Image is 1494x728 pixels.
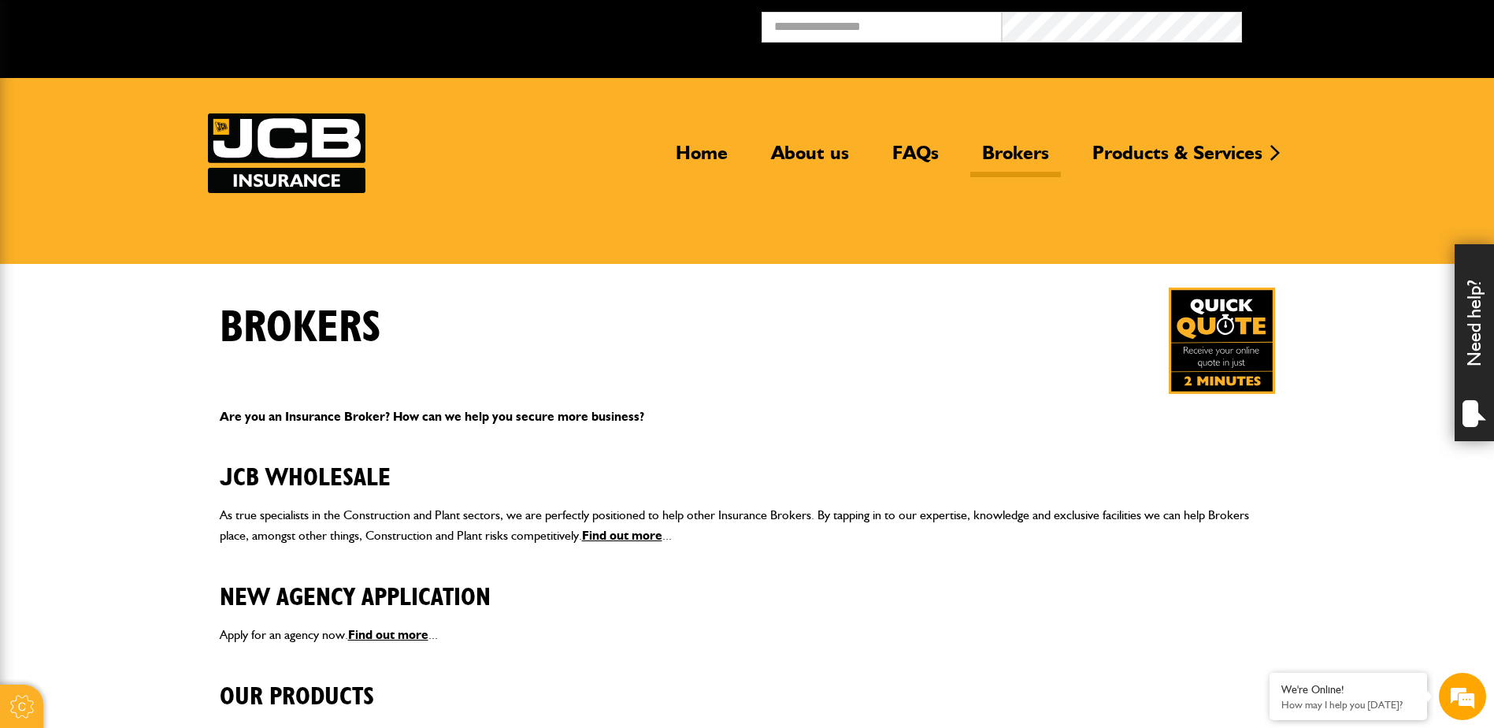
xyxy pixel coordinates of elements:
p: Are you an Insurance Broker? How can we help you secure more business? [220,407,1275,427]
em: Start Chat [214,485,286,507]
button: Broker Login [1242,12,1482,36]
input: Enter your phone number [20,239,287,273]
h2: JCB Wholesale [220,439,1275,492]
a: Find out more [348,627,428,642]
img: d_20077148190_company_1631870298795_20077148190 [27,87,66,110]
a: Find out more [582,528,662,543]
input: Enter your last name [20,146,287,180]
a: FAQs [880,141,951,177]
div: Need help? [1455,244,1494,441]
p: As true specialists in the Construction and Plant sectors, we are perfectly positioned to help ot... [220,505,1275,545]
a: About us [759,141,861,177]
a: Get your insurance quote in just 2-minutes [1169,288,1275,394]
h1: Brokers [220,302,381,355]
div: Chat with us now [82,88,265,109]
div: Minimize live chat window [258,8,296,46]
img: JCB Insurance Services logo [208,113,365,193]
input: Enter your email address [20,192,287,227]
img: Quick Quote [1169,288,1275,394]
a: JCB Insurance Services [208,113,365,193]
h2: Our Products [220,658,1275,711]
a: Products & Services [1081,141,1274,177]
div: We're Online! [1281,683,1415,696]
h2: New Agency Application [220,559,1275,612]
a: Brokers [970,141,1061,177]
textarea: Type your message and hit 'Enter' [20,285,287,472]
p: How may I help you today? [1281,699,1415,711]
a: Home [664,141,740,177]
p: Apply for an agency now. ... [220,625,1275,645]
